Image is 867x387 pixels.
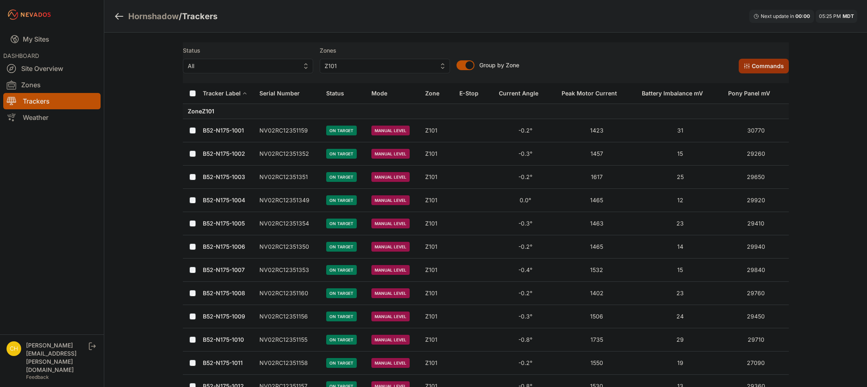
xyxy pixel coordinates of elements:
button: Current Angle [499,84,545,103]
td: -0.2° [494,119,556,142]
td: NV02RC12351350 [255,235,322,259]
td: 15 [637,142,724,166]
button: Peak Motor Current [562,84,623,103]
td: NV02RC12351349 [255,189,322,212]
td: 27090 [723,352,788,375]
td: -0.4° [494,259,556,282]
td: 29840 [723,259,788,282]
span: Next update in [761,13,794,19]
td: 29650 [723,166,788,189]
td: NV02RC12351159 [255,119,322,142]
label: Status [183,46,313,55]
a: B52-N175-1005 [203,220,245,227]
td: 24 [637,305,724,328]
td: Z101 [420,119,454,142]
td: 29710 [723,328,788,352]
div: 00 : 00 [795,13,810,20]
span: Manual Level [371,312,410,321]
button: Pony Panel mV [728,84,777,103]
a: B52-N175-1011 [203,359,243,366]
td: Z101 [420,259,454,282]
label: Zones [320,46,450,55]
nav: Breadcrumb [114,6,217,27]
span: On Target [326,242,357,252]
span: Manual Level [371,335,410,345]
img: chris.young@nevados.solar [7,341,21,356]
div: [PERSON_NAME][EMAIL_ADDRESS][PERSON_NAME][DOMAIN_NAME] [26,341,87,374]
span: Manual Level [371,358,410,368]
td: 19 [637,352,724,375]
td: NV02RC12351351 [255,166,322,189]
span: Manual Level [371,265,410,275]
td: 29 [637,328,724,352]
span: Group by Zone [479,62,519,69]
span: On Target [326,126,357,135]
td: 1465 [557,189,637,212]
td: Z101 [420,305,454,328]
td: 1457 [557,142,637,166]
div: Current Angle [499,89,538,97]
td: NV02RC12351156 [255,305,322,328]
td: -0.2° [494,352,556,375]
td: Z101 [420,189,454,212]
button: Tracker Label [203,84,247,103]
a: Feedback [26,374,49,380]
div: Serial Number [259,89,300,97]
button: Status [326,84,351,103]
span: / [179,11,182,22]
div: Peak Motor Current [562,89,617,97]
td: NV02RC12351155 [255,328,322,352]
a: B52-N175-1009 [203,313,245,320]
span: On Target [326,195,357,205]
a: B52-N175-1003 [203,173,245,180]
a: Trackers [3,93,101,109]
td: 1506 [557,305,637,328]
td: 1423 [557,119,637,142]
span: Z101 [325,61,434,71]
button: Commands [739,59,789,73]
td: 1617 [557,166,637,189]
td: -0.3° [494,305,556,328]
span: On Target [326,219,357,228]
a: Hornshadow [128,11,179,22]
span: MDT [843,13,854,19]
span: Manual Level [371,149,410,159]
td: 1550 [557,352,637,375]
td: 29260 [723,142,788,166]
a: B52-N175-1004 [203,197,245,203]
span: On Target [326,265,357,275]
span: On Target [326,172,357,182]
span: On Target [326,149,357,159]
td: 29410 [723,212,788,235]
td: Z101 [420,328,454,352]
h3: Trackers [182,11,217,22]
div: Pony Panel mV [728,89,770,97]
td: 29450 [723,305,788,328]
td: Z101 [420,142,454,166]
td: Z101 [420,166,454,189]
div: Battery Imbalance mV [642,89,703,97]
button: Serial Number [259,84,306,103]
td: 1463 [557,212,637,235]
td: Z101 [420,235,454,259]
td: -0.3° [494,142,556,166]
td: 31 [637,119,724,142]
td: 30770 [723,119,788,142]
div: Mode [371,89,387,97]
button: Battery Imbalance mV [642,84,709,103]
td: 1402 [557,282,637,305]
td: 14 [637,235,724,259]
span: Manual Level [371,195,410,205]
span: Manual Level [371,172,410,182]
div: E-Stop [459,89,478,97]
button: E-Stop [459,84,485,103]
td: NV02RC12351160 [255,282,322,305]
a: Zones [3,77,101,93]
button: Z101 [320,59,450,73]
a: Site Overview [3,60,101,77]
td: 23 [637,282,724,305]
a: B52-N175-1006 [203,243,245,250]
div: Status [326,89,344,97]
td: Z101 [420,352,454,375]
